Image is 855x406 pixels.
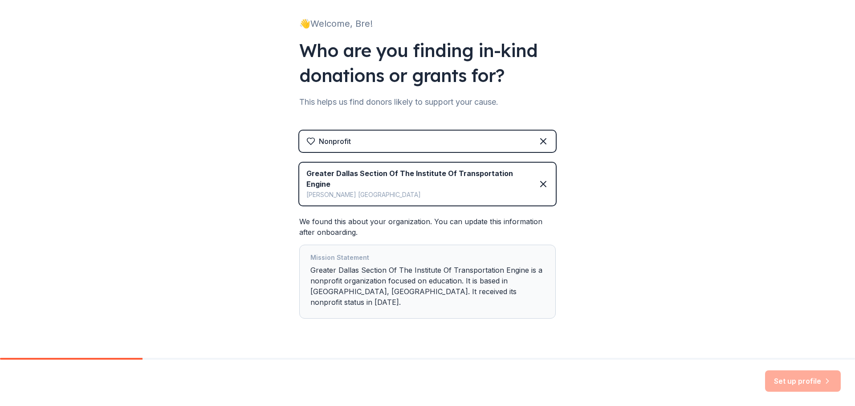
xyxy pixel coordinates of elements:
[299,95,556,109] div: This helps us find donors likely to support your cause.
[306,189,538,200] div: [PERSON_NAME] [GEOGRAPHIC_DATA]
[299,16,556,31] div: 👋 Welcome, Bre!
[306,168,538,189] div: Greater Dallas Section Of The Institute Of Transportation Engine
[310,252,545,311] div: Greater Dallas Section Of The Institute Of Transportation Engine is a nonprofit organization focu...
[299,216,556,319] div: We found this about your organization. You can update this information after onboarding.
[310,252,545,265] div: Mission Statement
[299,38,556,88] div: Who are you finding in-kind donations or grants for?
[319,136,351,147] div: Nonprofit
